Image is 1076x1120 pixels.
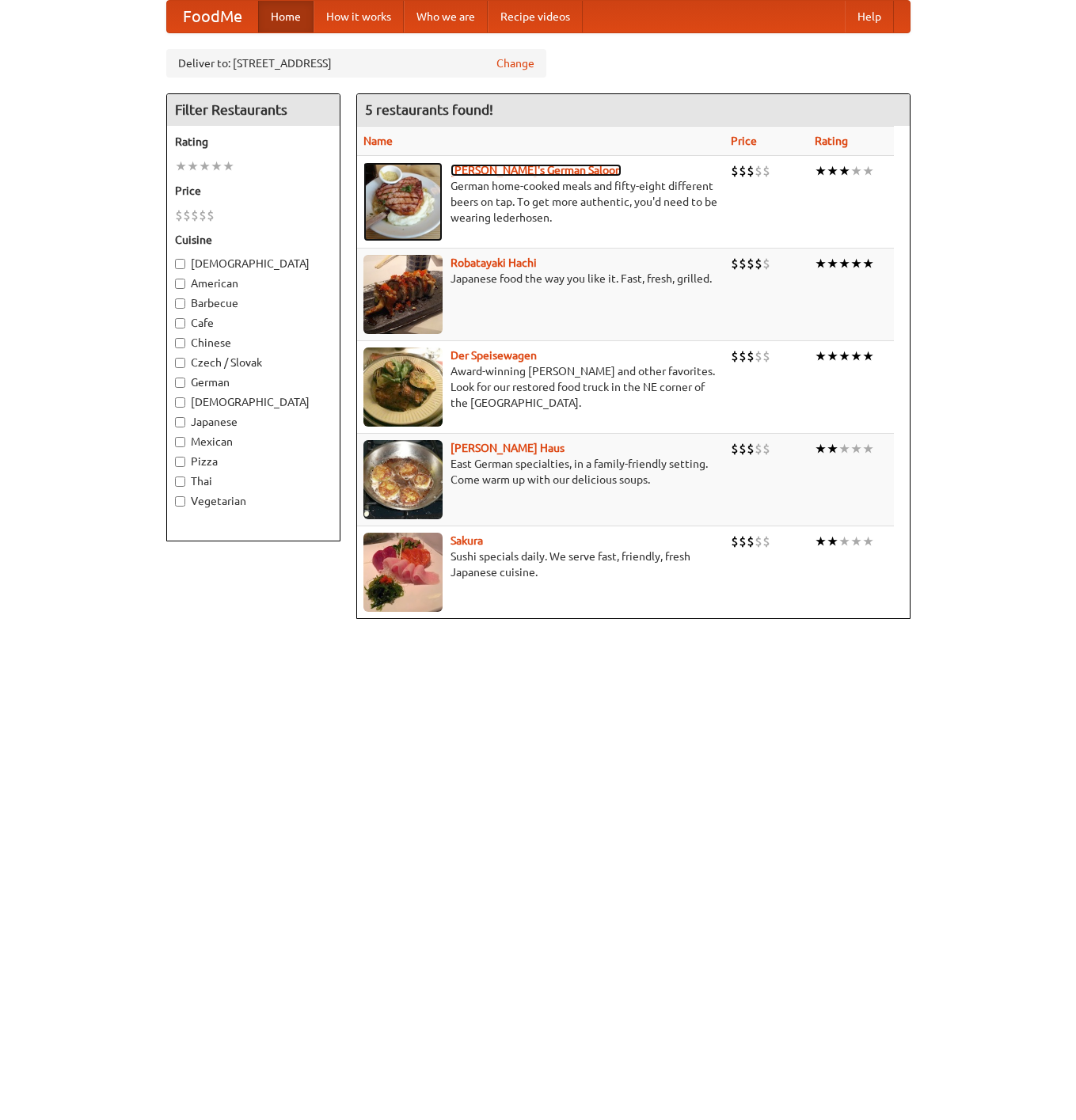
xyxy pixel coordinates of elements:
[175,378,185,388] input: German
[451,442,565,454] b: [PERSON_NAME] Haus
[363,456,718,488] p: East German specialties, in a family-friendly setting. Come warm up with our delicious soups.
[850,347,862,365] li: ★
[175,232,332,248] h5: Cuisine
[762,347,770,365] li: $
[175,158,187,175] li: ★
[862,440,874,457] li: ★
[175,397,185,408] input: [DEMOGRAPHIC_DATA]
[175,358,185,368] input: Czech / Slovak
[451,256,537,269] b: Robatayaki Hachi
[175,437,185,447] input: Mexican
[850,255,862,272] li: ★
[845,1,894,32] a: Help
[363,255,443,334] img: robatayaki.jpg
[747,440,755,457] li: $
[175,295,332,311] label: Barbecue
[199,158,211,175] li: ★
[363,533,443,612] img: sakura.jpg
[175,318,185,328] input: Cafe
[815,135,848,147] a: Rating
[815,347,827,365] li: ★
[815,533,827,550] li: ★
[175,493,332,509] label: Vegetarian
[762,255,770,272] li: $
[175,298,185,309] input: Barbecue
[175,134,332,150] h5: Rating
[175,434,332,450] label: Mexican
[862,162,874,180] li: ★
[175,335,332,351] label: Chinese
[175,338,185,348] input: Chinese
[451,164,622,177] a: [PERSON_NAME]'s German Saloon
[739,162,747,180] li: $
[747,347,755,365] li: $
[747,162,755,180] li: $
[838,347,850,365] li: ★
[363,162,443,241] img: esthers.jpg
[827,162,838,180] li: ★
[175,394,332,410] label: [DEMOGRAPHIC_DATA]
[747,533,755,550] li: $
[762,162,770,180] li: $
[175,355,332,370] label: Czech / Slovak
[838,162,850,180] li: ★
[258,1,314,32] a: Home
[739,347,747,365] li: $
[731,162,739,180] li: $
[175,275,332,291] label: American
[755,162,762,180] li: $
[850,440,862,457] li: ★
[175,473,332,489] label: Thai
[167,1,258,32] a: FoodMe
[762,440,770,457] li: $
[175,476,185,487] input: Thai
[731,440,739,457] li: $
[451,534,483,547] a: Sakura
[183,207,191,224] li: $
[363,135,393,147] a: Name
[731,255,739,272] li: $
[211,158,222,175] li: ★
[747,255,755,272] li: $
[755,440,762,457] li: $
[363,549,718,580] p: Sushi specials daily. We serve fast, friendly, fresh Japanese cuisine.
[191,207,199,224] li: $
[755,255,762,272] li: $
[175,374,332,390] label: German
[827,533,838,550] li: ★
[838,440,850,457] li: ★
[815,440,827,457] li: ★
[496,55,534,71] a: Change
[404,1,488,32] a: Who we are
[815,255,827,272] li: ★
[862,347,874,365] li: ★
[827,347,838,365] li: ★
[451,349,537,362] b: Der Speisewagen
[175,454,332,469] label: Pizza
[363,178,718,226] p: German home-cooked meals and fifty-eight different beers on tap. To get more authentic, you'd nee...
[739,440,747,457] li: $
[199,207,207,224] li: $
[167,94,340,126] h4: Filter Restaurants
[838,533,850,550] li: ★
[365,102,493,117] ng-pluralize: 5 restaurants found!
[166,49,546,78] div: Deliver to: [STREET_ADDRESS]
[175,457,185,467] input: Pizza
[762,533,770,550] li: $
[175,207,183,224] li: $
[739,533,747,550] li: $
[222,158,234,175] li: ★
[175,496,185,507] input: Vegetarian
[175,279,185,289] input: American
[175,417,185,427] input: Japanese
[363,363,718,411] p: Award-winning [PERSON_NAME] and other favorites. Look for our restored food truck in the NE corne...
[175,259,185,269] input: [DEMOGRAPHIC_DATA]
[731,347,739,365] li: $
[363,271,718,287] p: Japanese food the way you like it. Fast, fresh, grilled.
[314,1,404,32] a: How it works
[827,440,838,457] li: ★
[488,1,583,32] a: Recipe videos
[175,183,332,199] h5: Price
[175,315,332,331] label: Cafe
